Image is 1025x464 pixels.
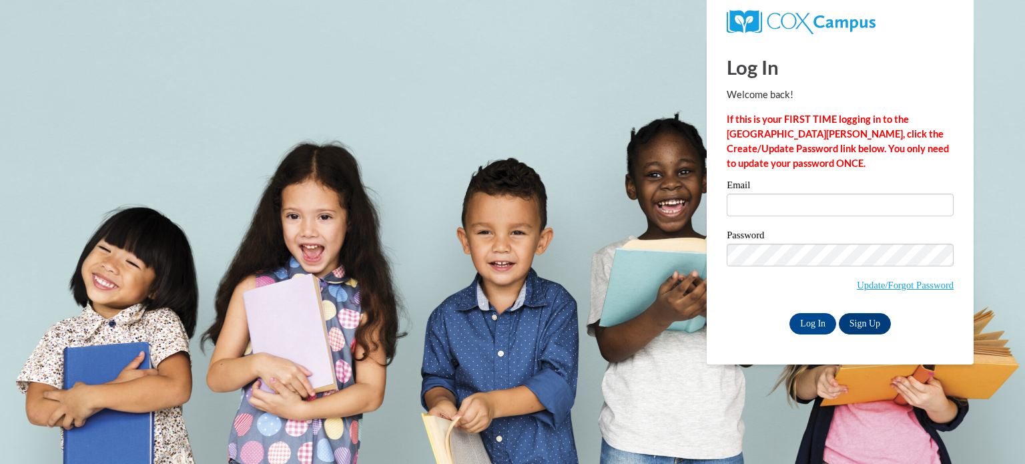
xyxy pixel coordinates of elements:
[727,230,954,244] label: Password
[727,10,876,34] img: COX Campus
[727,15,876,27] a: COX Campus
[727,53,954,81] h1: Log In
[727,113,949,169] strong: If this is your FIRST TIME logging in to the [GEOGRAPHIC_DATA][PERSON_NAME], click the Create/Upd...
[839,313,891,334] a: Sign Up
[727,87,954,102] p: Welcome back!
[857,280,954,290] a: Update/Forgot Password
[727,180,954,194] label: Email
[789,313,836,334] input: Log In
